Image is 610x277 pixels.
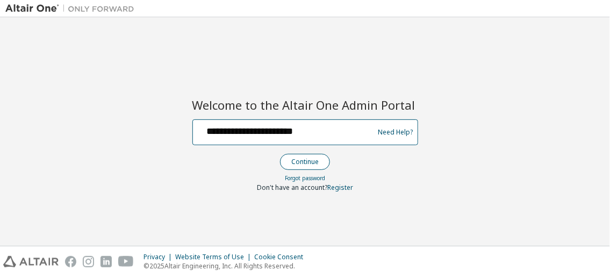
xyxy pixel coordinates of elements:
div: Cookie Consent [254,253,310,261]
img: youtube.svg [118,256,134,267]
div: Privacy [143,253,175,261]
button: Continue [280,154,330,170]
img: facebook.svg [65,256,76,267]
img: altair_logo.svg [3,256,59,267]
img: linkedin.svg [101,256,112,267]
a: Forgot password [285,174,325,182]
h2: Welcome to the Altair One Admin Portal [192,97,418,112]
img: Altair One [5,3,140,14]
span: Don't have an account? [257,183,327,192]
p: © 2025 Altair Engineering, Inc. All Rights Reserved. [143,261,310,271]
div: Website Terms of Use [175,253,254,261]
a: Register [327,183,353,192]
img: instagram.svg [83,256,94,267]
